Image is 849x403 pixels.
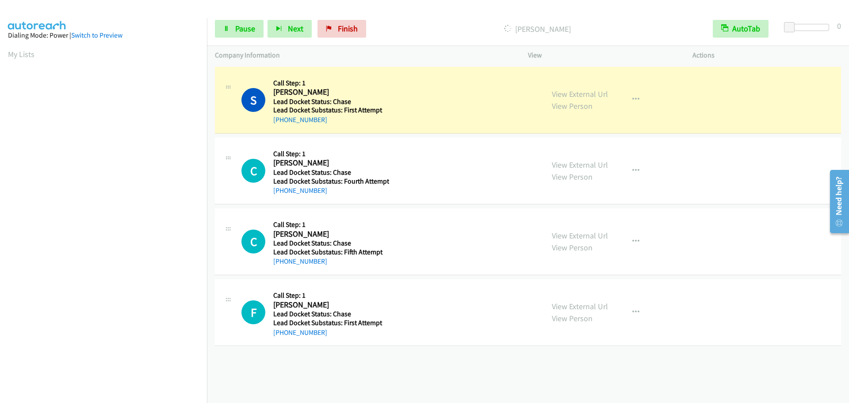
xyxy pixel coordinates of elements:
a: Pause [215,20,264,38]
a: Switch to Preview [71,31,122,39]
span: Pause [235,23,255,34]
h2: [PERSON_NAME] [273,158,386,168]
h1: F [241,300,265,324]
div: The call is yet to be attempted [241,159,265,183]
h5: Call Step: 1 [273,79,386,88]
p: Company Information [215,50,512,61]
h5: Call Step: 1 [273,291,386,300]
iframe: Resource Center [823,166,849,237]
a: View External Url [552,89,608,99]
div: The call is yet to be attempted [241,230,265,253]
h5: Call Step: 1 [273,220,386,229]
h2: [PERSON_NAME] [273,229,386,239]
h1: S [241,88,265,112]
div: 0 [837,20,841,32]
button: Next [268,20,312,38]
h2: [PERSON_NAME] [273,300,386,310]
h5: Lead Docket Substatus: First Attempt [273,106,386,115]
span: Next [288,23,303,34]
a: View External Url [552,230,608,241]
a: View Person [552,242,593,253]
a: [PHONE_NUMBER] [273,257,327,265]
a: [PHONE_NUMBER] [273,186,327,195]
h1: C [241,159,265,183]
a: View External Url [552,301,608,311]
button: AutoTab [713,20,769,38]
h5: Lead Docket Substatus: Fourth Attempt [273,177,389,186]
h5: Call Step: 1 [273,150,389,158]
h2: [PERSON_NAME] [273,87,386,97]
h1: C [241,230,265,253]
a: View External Url [552,160,608,170]
div: The call is yet to be attempted [241,300,265,324]
span: Finish [338,23,358,34]
h5: Lead Docket Substatus: Fifth Attempt [273,248,386,257]
p: View [528,50,677,61]
a: My Lists [8,49,34,59]
a: View Person [552,101,593,111]
p: [PERSON_NAME] [378,23,697,35]
h5: Lead Docket Status: Chase [273,168,389,177]
div: Dialing Mode: Power | [8,30,199,41]
div: Delay between calls (in seconds) [788,24,829,31]
a: View Person [552,172,593,182]
h5: Lead Docket Status: Chase [273,310,386,319]
a: Finish [317,20,366,38]
h5: Lead Docket Status: Chase [273,97,386,106]
a: [PHONE_NUMBER] [273,115,327,124]
h5: Lead Docket Substatus: First Attempt [273,319,386,327]
a: [PHONE_NUMBER] [273,328,327,337]
a: View Person [552,313,593,323]
h5: Lead Docket Status: Chase [273,239,386,248]
p: Actions [692,50,841,61]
